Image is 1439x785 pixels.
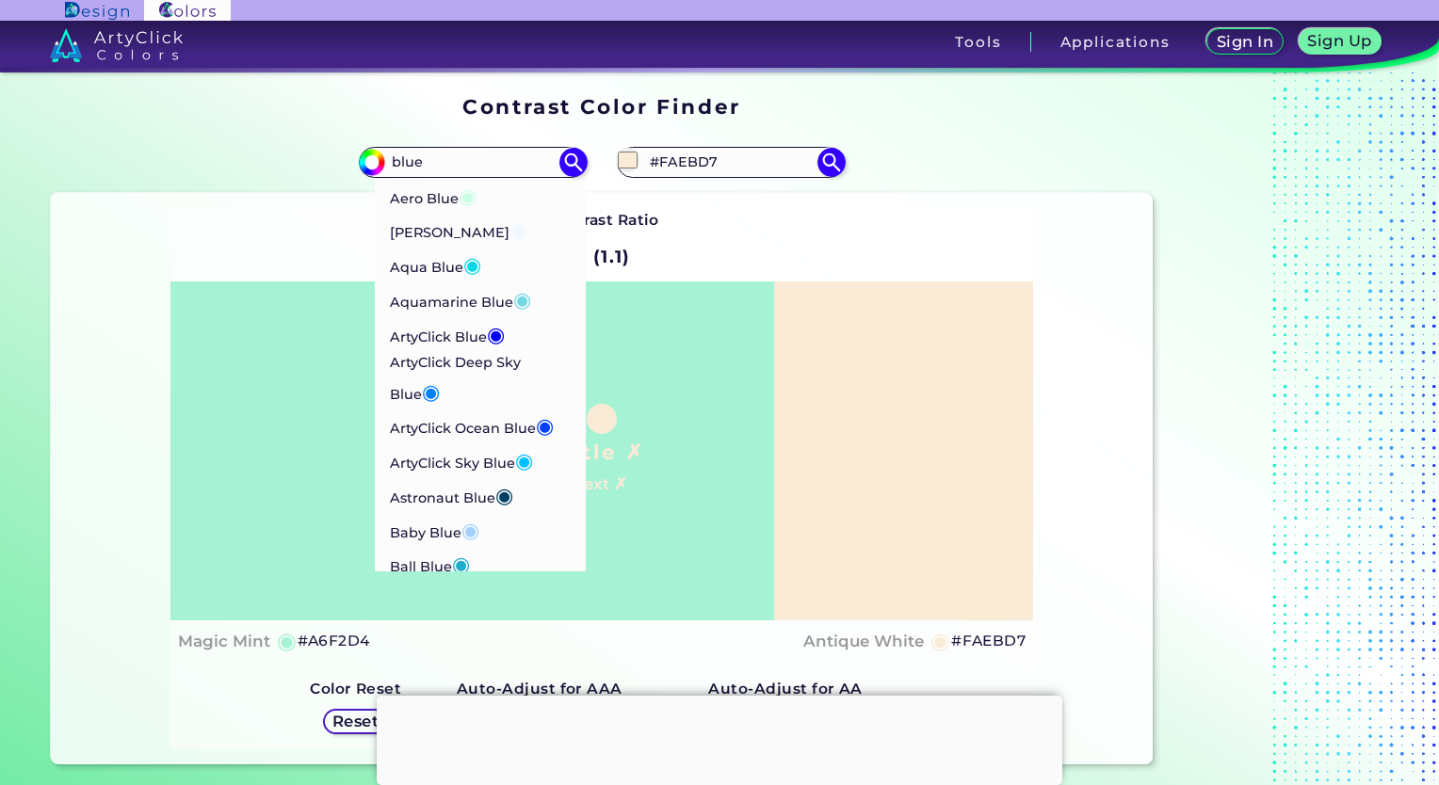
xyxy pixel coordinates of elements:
img: icon search [559,148,588,176]
h5: #A6F2D4 [298,629,370,653]
p: Baby Blue [390,513,479,548]
span: ◉ [452,552,470,576]
span: ◉ [513,287,531,312]
h1: Title ✗ [558,438,645,466]
img: logo_artyclick_colors_white.svg [50,28,183,62]
h1: Contrast Color Finder [462,92,740,120]
a: Sign In [1206,28,1284,55]
span: ◉ [536,413,554,438]
span: ◉ [509,217,527,242]
span: ◉ [487,322,505,346]
p: Ball Blue [390,547,470,582]
h5: ◉ [277,630,298,652]
h3: Applications [1060,35,1171,49]
p: ArtyClick Sky Blue [390,443,533,478]
h4: Antique White [803,628,924,655]
p: Aqua Blue [390,248,481,282]
h5: #FAEBD7 [951,629,1026,653]
img: ArtyClick Design logo [65,2,128,20]
iframe: Advertisement [1160,88,1396,772]
h4: Magic Mint [178,628,270,655]
strong: Contrast Ratio [545,211,659,229]
p: Astronaut Blue [390,478,513,513]
img: icon search [817,148,846,176]
p: Aquamarine Blue [390,282,531,317]
h5: Reset [332,713,379,729]
span: ◉ [459,184,477,208]
p: Aero Blue [390,179,477,214]
strong: Auto-Adjust for AAA [457,680,622,697]
span: ◉ [515,448,533,473]
strong: Auto-Adjust for AA [708,680,862,697]
span: ◉ [495,483,513,507]
p: ArtyClick Ocean Blue [390,409,554,443]
p: [PERSON_NAME] [390,213,527,248]
h2: A (1.1) [564,236,639,278]
strong: Color Reset [310,680,401,697]
p: ArtyClick Blue [390,317,505,352]
h3: Tools [955,35,1001,49]
p: ArtyClick Deep Sky Blue [390,351,571,409]
input: type color 2.. [643,150,818,175]
span: ◉ [461,518,479,542]
input: type color 1.. [385,150,560,175]
span: ◉ [422,379,440,404]
a: Sign Up [1299,28,1382,55]
iframe: Advertisement [377,696,1062,780]
h5: ◉ [930,630,951,652]
span: ◉ [463,252,481,277]
h4: Text ✗ [575,471,627,498]
h5: Sign Up [1307,33,1371,48]
h5: Sign In [1217,34,1273,49]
